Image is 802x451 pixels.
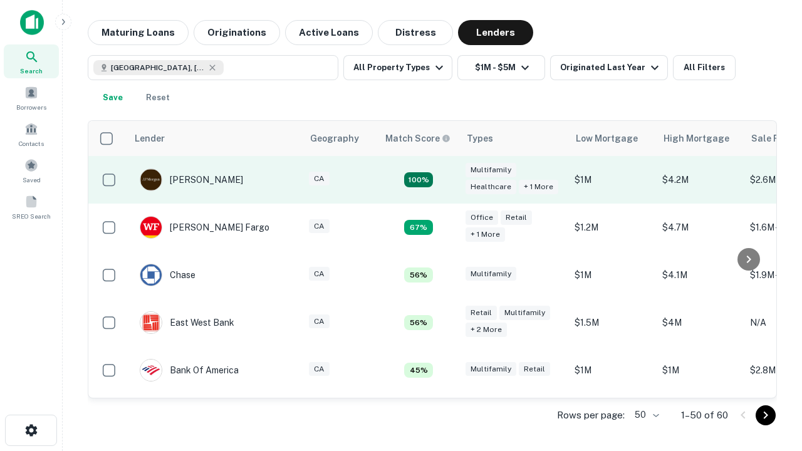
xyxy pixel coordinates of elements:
[140,169,162,190] img: picture
[309,314,330,329] div: CA
[140,216,269,239] div: [PERSON_NAME] Fargo
[111,62,205,73] span: [GEOGRAPHIC_DATA], [GEOGRAPHIC_DATA], [GEOGRAPHIC_DATA]
[630,406,661,424] div: 50
[466,323,507,337] div: + 2 more
[560,60,662,75] div: Originated Last Year
[140,264,195,286] div: Chase
[140,311,234,334] div: East West Bank
[404,267,433,283] div: Matching Properties: 5, hasApolloMatch: undefined
[140,217,162,238] img: picture
[285,20,373,45] button: Active Loans
[378,20,453,45] button: Distress
[466,267,516,281] div: Multifamily
[501,210,532,225] div: Retail
[12,211,51,221] span: SREO Search
[550,55,668,80] button: Originated Last Year
[140,360,162,381] img: picture
[568,156,656,204] td: $1M
[127,121,303,156] th: Lender
[656,121,744,156] th: High Mortgage
[656,156,744,204] td: $4.2M
[88,20,189,45] button: Maturing Loans
[466,306,497,320] div: Retail
[568,346,656,394] td: $1M
[404,172,433,187] div: Matching Properties: 16, hasApolloMatch: undefined
[19,138,44,148] span: Contacts
[739,311,802,371] iframe: Chat Widget
[457,55,545,80] button: $1M - $5M
[664,131,729,146] div: High Mortgage
[194,20,280,45] button: Originations
[404,315,433,330] div: Matching Properties: 5, hasApolloMatch: undefined
[310,131,359,146] div: Geography
[20,10,44,35] img: capitalize-icon.png
[385,132,448,145] h6: Match Score
[656,204,744,251] td: $4.7M
[466,227,505,242] div: + 1 more
[499,306,550,320] div: Multifamily
[459,121,568,156] th: Types
[519,362,550,376] div: Retail
[681,408,728,423] p: 1–50 of 60
[656,394,744,442] td: $4.5M
[343,55,452,80] button: All Property Types
[568,299,656,346] td: $1.5M
[466,180,516,194] div: Healthcare
[519,180,558,194] div: + 1 more
[309,362,330,376] div: CA
[568,251,656,299] td: $1M
[4,44,59,78] a: Search
[568,121,656,156] th: Low Mortgage
[140,359,239,381] div: Bank Of America
[309,219,330,234] div: CA
[466,210,498,225] div: Office
[756,405,776,425] button: Go to next page
[458,20,533,45] button: Lenders
[466,163,516,177] div: Multifamily
[4,153,59,187] a: Saved
[140,312,162,333] img: picture
[4,190,59,224] a: SREO Search
[576,131,638,146] div: Low Mortgage
[4,81,59,115] a: Borrowers
[656,299,744,346] td: $4M
[140,168,243,191] div: [PERSON_NAME]
[404,363,433,378] div: Matching Properties: 4, hasApolloMatch: undefined
[673,55,736,80] button: All Filters
[568,394,656,442] td: $1.4M
[385,132,450,145] div: Capitalize uses an advanced AI algorithm to match your search with the best lender. The match sco...
[466,362,516,376] div: Multifamily
[16,102,46,112] span: Borrowers
[309,172,330,186] div: CA
[140,264,162,286] img: picture
[656,346,744,394] td: $1M
[656,251,744,299] td: $4.1M
[467,131,493,146] div: Types
[378,121,459,156] th: Capitalize uses an advanced AI algorithm to match your search with the best lender. The match sco...
[88,55,338,80] button: [GEOGRAPHIC_DATA], [GEOGRAPHIC_DATA], [GEOGRAPHIC_DATA]
[23,175,41,185] span: Saved
[138,85,178,110] button: Reset
[135,131,165,146] div: Lender
[303,121,378,156] th: Geography
[309,267,330,281] div: CA
[20,66,43,76] span: Search
[404,220,433,235] div: Matching Properties: 6, hasApolloMatch: undefined
[93,85,133,110] button: Save your search to get updates of matches that match your search criteria.
[557,408,625,423] p: Rows per page:
[568,204,656,251] td: $1.2M
[4,117,59,151] a: Contacts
